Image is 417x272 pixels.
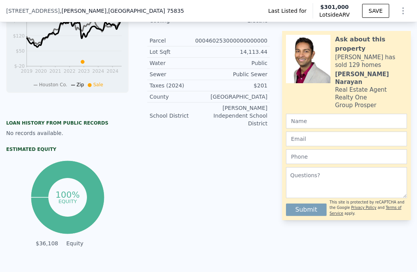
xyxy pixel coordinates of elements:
div: School District [150,112,209,120]
div: Public Sewer [209,70,268,78]
a: Privacy Policy [351,205,376,210]
tspan: 2022 [64,68,76,74]
div: 000460253000000000000 [195,37,267,44]
button: SAVE [362,4,389,18]
tspan: $50 [16,48,25,54]
button: Show Options [395,3,411,19]
button: Submit [286,204,327,216]
input: Name [286,114,407,128]
div: [PERSON_NAME] Independent School District [209,104,268,127]
div: [GEOGRAPHIC_DATA] [209,93,268,101]
td: Equity [65,239,99,248]
span: Houston Co. [39,82,67,87]
tspan: $-20 [14,64,25,69]
span: [STREET_ADDRESS] [6,7,60,15]
div: Sewer [150,70,209,78]
div: Real Estate Agent [335,86,387,94]
div: Realty One Group Prosper [335,94,407,109]
div: [PERSON_NAME] has sold 129 homes [335,53,407,69]
a: Terms of Service [330,205,402,215]
input: Email [286,132,407,146]
tspan: 2023 [78,68,90,74]
tspan: 2019 [21,68,33,74]
span: , [GEOGRAPHIC_DATA] 75835 [107,8,184,14]
span: , [PERSON_NAME] [60,7,184,15]
div: Loan history from public records [6,120,129,126]
div: Water [150,59,209,67]
tspan: equity [58,198,77,204]
div: 14,113.44 [209,48,268,56]
span: Last Listed for [268,7,306,15]
tspan: 100% [55,190,80,200]
td: $36,108 [36,239,59,248]
input: Phone [286,149,407,164]
tspan: $190 [13,18,25,24]
tspan: 2021 [49,68,61,74]
span: Sale [93,82,103,87]
div: This site is protected by reCAPTCHA and the Google and apply. [330,200,407,216]
span: Lotside ARV [319,11,349,19]
span: Zip [77,82,84,87]
div: No records available. [6,129,129,137]
tspan: $120 [13,33,25,39]
tspan: 2024 [92,68,104,74]
span: $301,000 [320,4,349,10]
div: Ask about this property [335,35,407,53]
div: Parcel [150,37,195,44]
div: Public [209,59,268,67]
div: County [150,93,209,101]
tspan: 2024 [107,68,119,74]
div: Estimated Equity [6,146,129,152]
div: $201 [209,82,268,89]
div: Taxes (2024) [150,82,209,89]
tspan: 2020 [35,68,47,74]
div: [PERSON_NAME] Narayan [335,70,407,86]
div: Lot Sqft [150,48,209,56]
